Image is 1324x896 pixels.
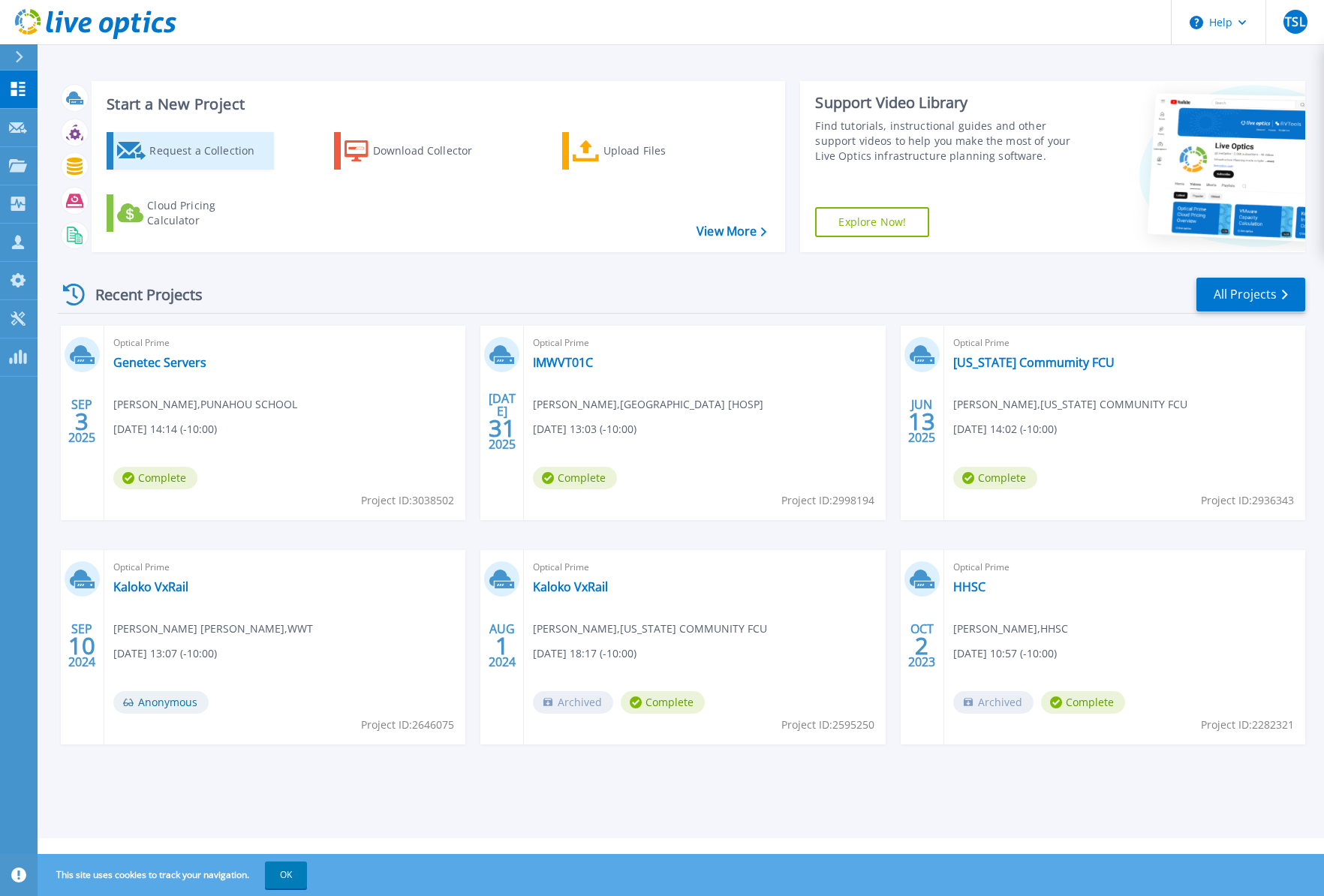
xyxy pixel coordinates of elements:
span: 1 [495,639,509,652]
a: Genetec Servers [113,355,206,370]
span: 31 [489,422,516,434]
a: Kaloko VxRail [113,579,188,594]
div: Find tutorials, instructional guides and other support videos to help you make the most of your L... [815,119,1071,164]
span: Archived [953,691,1034,714]
div: Cloud Pricing Calculator [147,198,267,228]
span: Project ID: 2936343 [1201,492,1294,509]
a: [US_STATE] Commumity FCU [953,355,1115,370]
div: Recent Projects [58,276,223,313]
span: Anonymous [113,691,209,714]
span: [PERSON_NAME] , [GEOGRAPHIC_DATA] [HOSP] [533,396,763,413]
span: [DATE] 13:03 (-10:00) [533,421,636,437]
h3: Start a New Project [107,96,766,113]
div: SEP 2025 [68,394,96,449]
a: Request a Collection [107,132,274,170]
span: Complete [621,691,705,714]
span: 3 [75,415,89,428]
div: SEP 2024 [68,618,96,673]
span: Archived [533,691,613,714]
span: [PERSON_NAME] [PERSON_NAME] , WWT [113,621,313,637]
a: Upload Files [562,132,730,170]
span: Optical Prime [953,559,1296,576]
span: Complete [533,467,617,489]
span: This site uses cookies to track your navigation. [41,861,307,888]
a: IMWVT01C [533,355,593,370]
a: HHSC [953,579,985,594]
a: Kaloko VxRail [533,579,608,594]
button: OK [265,861,307,888]
span: Optical Prime [533,335,876,351]
span: 10 [68,639,95,652]
div: Support Video Library [815,93,1071,113]
span: [PERSON_NAME] , [US_STATE] COMMUNITY FCU [953,396,1187,413]
span: [DATE] 13:07 (-10:00) [113,645,217,662]
div: OCT 2023 [907,618,936,673]
span: [PERSON_NAME] , HHSC [953,621,1068,637]
span: Complete [1041,691,1125,714]
span: TSL [1285,16,1304,28]
span: [DATE] 14:14 (-10:00) [113,421,217,437]
a: Cloud Pricing Calculator [107,194,274,232]
span: [PERSON_NAME] , PUNAHOU SCHOOL [113,396,297,413]
a: All Projects [1196,278,1305,311]
span: Project ID: 2646075 [361,717,454,733]
span: [DATE] 14:02 (-10:00) [953,421,1057,437]
span: Project ID: 2595250 [781,717,874,733]
div: Request a Collection [149,136,269,166]
span: Optical Prime [113,335,456,351]
span: Optical Prime [533,559,876,576]
span: Project ID: 2282321 [1201,717,1294,733]
span: [DATE] 18:17 (-10:00) [533,645,636,662]
div: Upload Files [603,136,724,166]
a: Download Collector [334,132,501,170]
span: Complete [953,467,1037,489]
span: Optical Prime [113,559,456,576]
a: View More [697,224,766,239]
div: AUG 2024 [488,618,516,673]
a: Explore Now! [815,207,929,237]
div: JUN 2025 [907,394,936,449]
span: [DATE] 10:57 (-10:00) [953,645,1057,662]
span: Project ID: 3038502 [361,492,454,509]
span: 2 [915,639,928,652]
span: Project ID: 2998194 [781,492,874,509]
div: [DATE] 2025 [488,394,516,449]
span: Complete [113,467,197,489]
div: Download Collector [373,136,493,166]
span: [PERSON_NAME] , [US_STATE] COMMUNITY FCU [533,621,767,637]
span: 13 [908,415,935,428]
span: Optical Prime [953,335,1296,351]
